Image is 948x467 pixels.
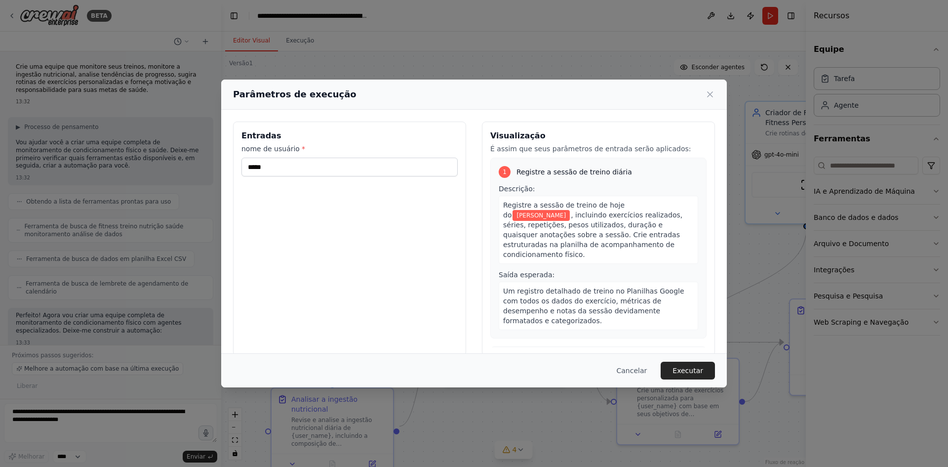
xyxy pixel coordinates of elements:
[661,362,715,380] button: Executar
[241,145,300,153] font: nome de usuário
[499,271,554,279] font: Saída esperada:
[503,211,682,258] font: , incluindo exercícios realizados, séries, repetições, pesos utilizados, duração e quaisquer anot...
[516,168,632,176] font: Registre a sessão de treino diária
[490,131,546,140] font: Visualização
[503,201,625,219] font: Registre a sessão de treino de hoje do
[241,131,281,140] font: Entradas
[503,169,507,175] font: 1
[516,212,566,219] font: [PERSON_NAME]
[513,210,570,221] span: Variável: nome_do_usuário
[617,367,647,375] font: Cancelar
[490,145,691,153] font: É assim que seus parâmetros de entrada serão aplicados:
[503,287,684,325] font: Um registro detalhado de treino no Planilhas Google com todos os dados do exercício, métricas de ...
[233,89,356,99] font: Parâmetros de execução
[609,362,655,380] button: Cancelar
[499,185,535,193] font: Descrição:
[672,367,703,375] font: Executar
